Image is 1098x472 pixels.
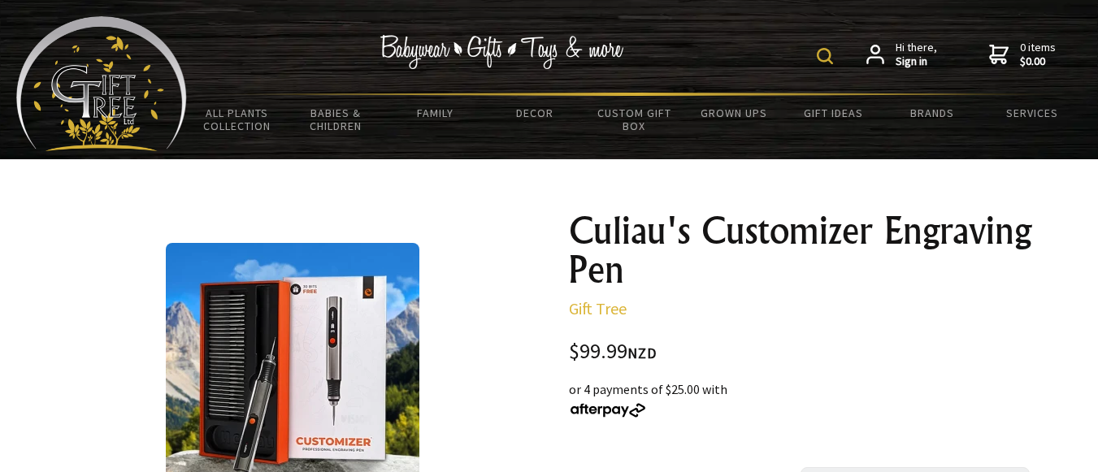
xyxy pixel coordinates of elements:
[866,41,937,69] a: Hi there,Sign in
[386,96,485,130] a: Family
[783,96,883,130] a: Gift Ideas
[569,403,647,418] img: Afterpay
[380,35,624,69] img: Babywear - Gifts - Toys & more
[896,54,937,69] strong: Sign in
[584,96,684,143] a: Custom Gift Box
[817,48,833,64] img: product search
[896,41,937,69] span: Hi there,
[1020,54,1056,69] strong: $0.00
[883,96,982,130] a: Brands
[627,344,657,362] span: NZD
[16,16,187,151] img: Babyware - Gifts - Toys and more...
[485,96,584,130] a: Decor
[569,298,627,318] a: Gift Tree
[1020,40,1056,69] span: 0 items
[989,41,1056,69] a: 0 items$0.00
[983,96,1082,130] a: Services
[684,96,783,130] a: Grown Ups
[569,211,1044,289] h1: Culiau's Customizer Engraving Pen
[286,96,385,143] a: Babies & Children
[569,379,1044,418] div: or 4 payments of $25.00 with
[569,341,1044,363] div: $99.99
[187,96,286,143] a: All Plants Collection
